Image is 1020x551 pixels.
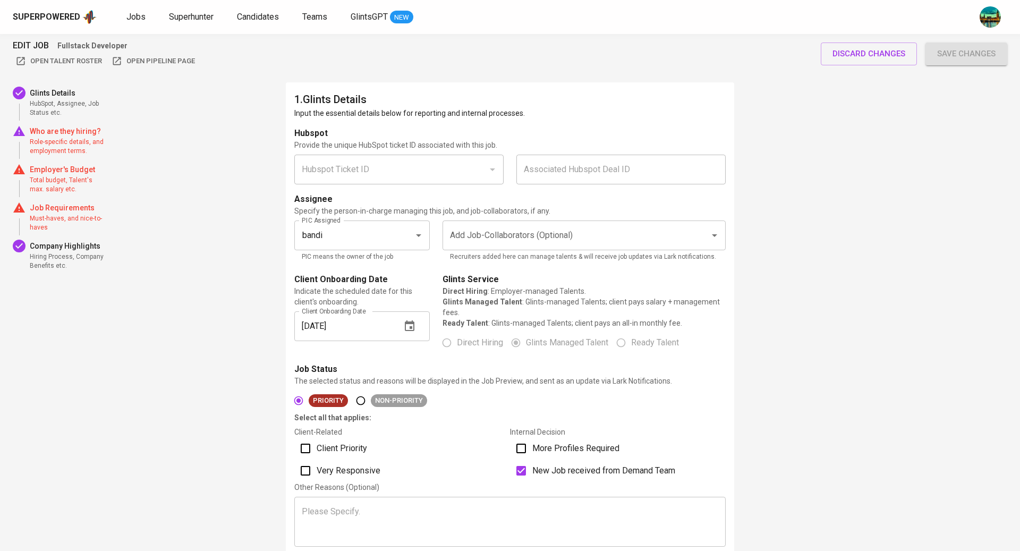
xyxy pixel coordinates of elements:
p: Who are they hiring? [30,126,106,137]
span: Glints Managed Talent [526,336,608,349]
span: Open Pipeline Page [112,55,195,67]
span: NEW [390,12,413,23]
a: Candidates [237,11,281,24]
p: Specify the person-in-charge managing this job, and job-collaborators, if any. [294,206,726,216]
p: Job Requirements [30,202,106,213]
a: Superpoweredapp logo [13,9,97,25]
span: New Job received from Demand Team [532,464,675,477]
span: Client Priority [317,442,367,455]
span: GlintsGPT [351,12,388,22]
b: Direct Hiring [443,287,488,295]
span: Non-Priority [371,395,427,406]
div: Select all that applies: [294,412,726,423]
p: Glints Service [443,273,499,286]
p: Internal Decision [510,427,726,437]
span: Direct Hiring [457,336,503,349]
p: Input the essential details below for reporting and internal processes. [294,108,726,118]
span: Ready Talent [631,336,679,349]
p: Assignee [294,193,333,206]
img: a5d44b89-0c59-4c54-99d0-a63b29d42bd3.jpg [980,6,1001,28]
p: The selected status and reasons will be displayed in the Job Preview, and sent as an update via L... [294,376,726,386]
h6: Glints Details [294,91,726,108]
p: Provide the unique HubSpot ticket ID associated with this job. [294,140,726,150]
span: HubSpot, Assignee, Job Status etc. [30,99,106,117]
p: : Employer-managed Talents. : Glints-managed Talents; client pays salary + management fees. : Gli... [443,286,726,328]
span: discard changes [832,47,905,61]
span: More Profiles Required [532,442,619,455]
span: EDIT JOB [13,38,49,53]
button: Open Pipeline Page [109,53,198,70]
p: Glints Details [30,88,106,98]
a: Superhunter [169,11,216,24]
b: Ready Talent [443,319,488,327]
p: Indicate the scheduled date for this client's onboarding. [294,286,430,307]
p: Client-Related [294,427,510,437]
a: GlintsGPT NEW [351,11,413,24]
p: Job Status [294,363,337,376]
p: Recruiters added here can manage talents & will receive job updates via Lark notifications. [450,252,718,262]
span: Role-specific details, and employment terms. [30,138,106,156]
p: Employer's Budget [30,164,106,175]
span: Superhunter [169,12,214,22]
p: Client Onboarding Date [294,273,388,286]
span: Jobs [126,12,146,22]
p: Fullstack Developer [57,40,127,51]
p: PIC means the owner of the job [302,252,422,262]
span: Teams [302,12,327,22]
button: Save changes [925,43,1007,65]
span: Must-haves, and nice-to-haves [30,214,106,232]
button: Open [411,228,426,243]
button: Open Talent Roster [13,53,105,70]
button: discard changes [821,43,917,65]
a: Teams [302,11,329,24]
span: 1 . [294,93,303,106]
div: Other Reasons (Optional) [294,482,726,493]
span: Total budget, Talent's max. salary etc. [30,176,106,194]
p: Hubspot [294,127,328,140]
span: Very Responsive [317,464,380,477]
img: app logo [82,9,97,25]
span: Save changes [937,47,996,61]
b: Glints Managed Talent [443,298,522,306]
span: Hiring Process, Company Benefits etc. [30,252,106,270]
span: Candidates [237,12,279,22]
button: Open [707,228,722,243]
p: Company Highlights [30,241,106,251]
a: Jobs [126,11,148,24]
span: Priority [309,395,348,406]
span: Open Talent Roster [15,55,102,67]
div: Superpowered [13,11,80,23]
